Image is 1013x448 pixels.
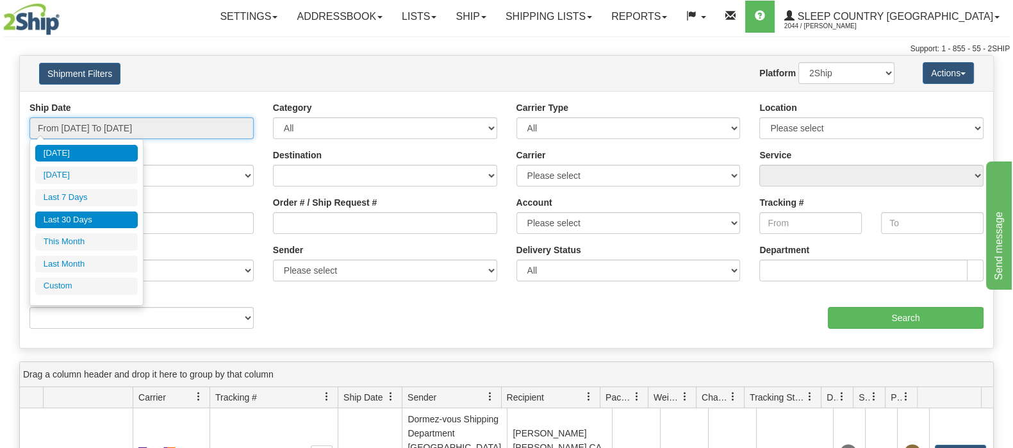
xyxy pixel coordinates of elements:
[29,101,71,114] label: Ship Date
[35,145,138,162] li: [DATE]
[3,3,60,35] img: logo2044.jpg
[895,386,917,408] a: Pickup Status filter column settings
[188,386,210,408] a: Carrier filter column settings
[759,67,796,79] label: Platform
[10,8,119,23] div: Send message
[775,1,1009,33] a: Sleep Country [GEOGRAPHIC_DATA] 2044 / [PERSON_NAME]
[35,233,138,251] li: This Month
[827,391,837,404] span: Delivery Status
[446,1,495,33] a: Ship
[35,256,138,273] li: Last Month
[654,391,680,404] span: Weight
[507,391,544,404] span: Recipient
[35,167,138,184] li: [DATE]
[479,386,501,408] a: Sender filter column settings
[828,307,984,329] input: Search
[516,101,568,114] label: Carrier Type
[215,391,257,404] span: Tracking #
[722,386,744,408] a: Charge filter column settings
[35,212,138,229] li: Last 30 Days
[759,244,809,256] label: Department
[750,391,805,404] span: Tracking Status
[859,391,869,404] span: Shipment Issues
[516,149,546,162] label: Carrier
[20,362,993,387] div: grid grouping header
[138,391,166,404] span: Carrier
[702,391,729,404] span: Charge
[273,196,377,209] label: Order # / Ship Request #
[674,386,696,408] a: Weight filter column settings
[759,101,796,114] label: Location
[799,386,821,408] a: Tracking Status filter column settings
[831,386,853,408] a: Delivery Status filter column settings
[380,386,402,408] a: Ship Date filter column settings
[392,1,446,33] a: Lists
[287,1,392,33] a: Addressbook
[35,189,138,206] li: Last 7 Days
[863,386,885,408] a: Shipment Issues filter column settings
[273,101,312,114] label: Category
[273,244,303,256] label: Sender
[784,20,880,33] span: 2044 / [PERSON_NAME]
[578,386,600,408] a: Recipient filter column settings
[984,158,1012,289] iframe: chat widget
[759,212,862,234] input: From
[759,196,803,209] label: Tracking #
[273,149,322,162] label: Destination
[759,149,791,162] label: Service
[881,212,984,234] input: To
[516,196,552,209] label: Account
[3,44,1010,54] div: Support: 1 - 855 - 55 - 2SHIP
[891,391,902,404] span: Pickup Status
[602,1,677,33] a: Reports
[516,244,581,256] label: Delivery Status
[39,63,120,85] button: Shipment Filters
[408,391,436,404] span: Sender
[923,62,974,84] button: Actions
[35,278,138,295] li: Custom
[605,391,632,404] span: Packages
[316,386,338,408] a: Tracking # filter column settings
[210,1,287,33] a: Settings
[496,1,602,33] a: Shipping lists
[795,11,993,22] span: Sleep Country [GEOGRAPHIC_DATA]
[343,391,383,404] span: Ship Date
[626,386,648,408] a: Packages filter column settings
